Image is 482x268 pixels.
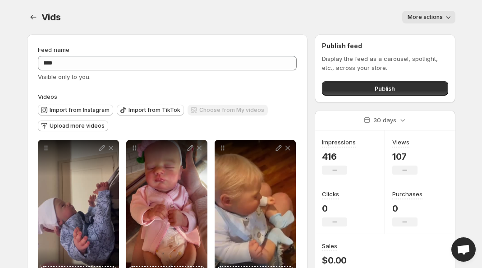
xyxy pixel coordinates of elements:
[117,105,184,116] button: Import from TikTok
[38,105,113,116] button: Import from Instagram
[375,84,395,93] span: Publish
[392,138,409,147] h3: Views
[129,106,180,114] span: Import from TikTok
[322,151,356,162] p: 416
[38,46,69,53] span: Feed name
[392,151,418,162] p: 107
[38,73,91,80] span: Visible only to you.
[41,12,61,23] span: Vids
[373,116,396,125] p: 30 days
[50,122,105,129] span: Upload more videos
[408,14,443,21] span: More actions
[451,237,476,262] a: Open chat
[392,203,422,214] p: 0
[322,81,448,96] button: Publish
[322,189,339,199] h3: Clicks
[27,11,40,23] button: Settings
[50,106,110,114] span: Import from Instagram
[322,203,347,214] p: 0
[402,11,455,23] button: More actions
[322,138,356,147] h3: Impressions
[392,189,422,199] h3: Purchases
[322,42,448,51] h2: Publish feed
[38,120,108,131] button: Upload more videos
[322,241,337,250] h3: Sales
[322,54,448,72] p: Display the feed as a carousel, spotlight, etc., across your store.
[322,255,347,266] p: $0.00
[38,93,57,100] span: Videos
